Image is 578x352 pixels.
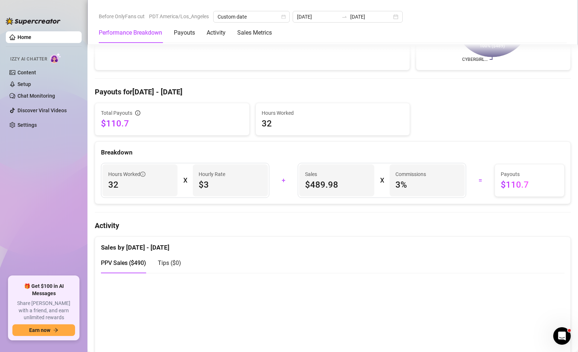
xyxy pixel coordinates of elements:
[12,324,75,336] button: Earn nowarrow-right
[470,175,490,186] div: =
[174,28,195,37] div: Payouts
[262,118,404,129] span: 32
[199,179,262,191] span: $3
[17,34,31,40] a: Home
[553,327,571,345] iframe: Intercom live chat
[95,87,571,97] h4: Payouts for [DATE] - [DATE]
[99,11,145,22] span: Before OnlyFans cut
[237,28,272,37] div: Sales Metrics
[140,172,145,177] span: info-circle
[297,13,339,21] input: Start date
[305,170,368,178] span: Sales
[281,15,286,19] span: calendar
[17,81,31,87] a: Setup
[262,109,404,117] span: Hours Worked
[305,179,368,191] span: $489.98
[101,148,565,157] div: Breakdown
[17,93,55,99] a: Chat Monitoring
[341,14,347,20] span: swap-right
[395,170,426,178] article: Commissions
[10,56,47,63] span: Izzy AI Chatter
[6,17,60,25] img: logo-BBDzfeDw.svg
[218,11,285,22] span: Custom date
[108,170,145,178] span: Hours Worked
[158,259,181,266] span: Tips ( $0 )
[99,28,162,37] div: Performance Breakdown
[53,328,58,333] span: arrow-right
[101,259,146,266] span: PPV Sales ( $490 )
[12,300,75,321] span: Share [PERSON_NAME] with a friend, and earn unlimited rewards
[501,170,558,178] span: Payouts
[462,57,488,62] text: CYBERGIRL…
[17,107,67,113] a: Discover Viral Videos
[341,14,347,20] span: to
[183,175,187,186] div: X
[50,53,61,63] img: AI Chatter
[108,179,172,191] span: 32
[135,110,140,116] span: info-circle
[101,109,132,117] span: Total Payouts
[380,175,384,186] div: X
[95,220,571,231] h4: Activity
[199,170,225,178] article: Hourly Rate
[207,28,226,37] div: Activity
[17,122,37,128] a: Settings
[149,11,209,22] span: PDT America/Los_Angeles
[12,283,75,297] span: 🎁 Get $100 in AI Messages
[17,70,36,75] a: Content
[501,179,558,191] span: $110.7
[395,179,459,191] span: 3 %
[101,237,565,253] div: Sales by [DATE] - [DATE]
[29,327,50,333] span: Earn now
[274,175,293,186] div: +
[350,13,392,21] input: End date
[101,118,243,129] span: $110.7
